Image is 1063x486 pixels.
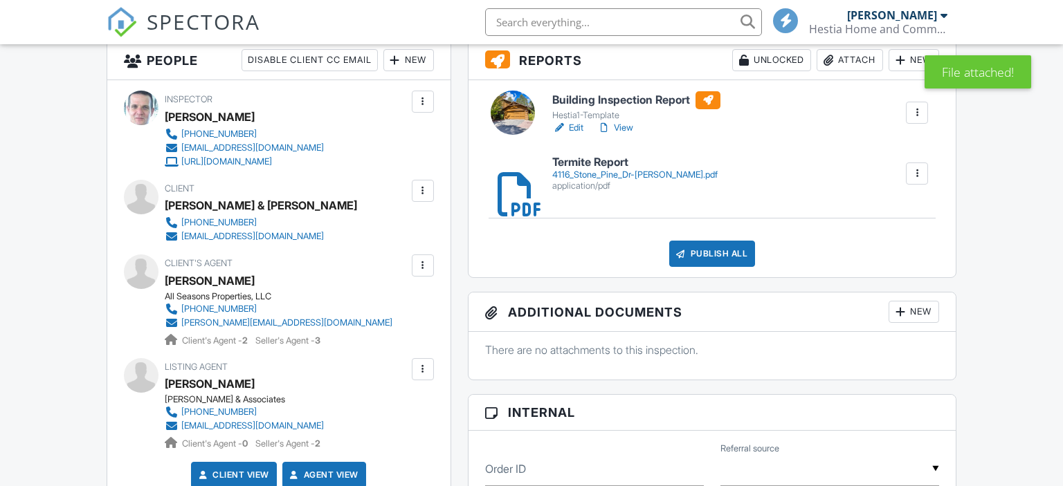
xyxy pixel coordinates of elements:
[196,468,269,482] a: Client View
[165,291,403,302] div: All Seasons Properties, LLC
[165,394,335,405] div: [PERSON_NAME] & Associates
[107,7,137,37] img: The Best Home Inspection Software - Spectora
[255,335,320,346] span: Seller's Agent -
[165,270,255,291] a: [PERSON_NAME]
[383,49,434,71] div: New
[552,91,720,109] h6: Building Inspection Report
[242,335,248,346] strong: 2
[817,49,883,71] div: Attach
[181,406,257,418] div: [PHONE_NUMBER]
[107,19,260,48] a: SPECTORA
[242,438,248,449] strong: 0
[181,231,324,242] div: [EMAIL_ADDRESS][DOMAIN_NAME]
[165,216,346,230] a: [PHONE_NUMBER]
[889,49,939,71] div: New
[469,292,956,332] h3: Additional Documents
[889,301,939,323] div: New
[165,183,194,194] span: Client
[181,129,257,140] div: [PHONE_NUMBER]
[181,317,392,328] div: [PERSON_NAME][EMAIL_ADDRESS][DOMAIN_NAME]
[165,141,324,155] a: [EMAIL_ADDRESS][DOMAIN_NAME]
[165,373,255,394] a: [PERSON_NAME]
[165,258,233,268] span: Client's Agent
[552,121,583,135] a: Edit
[165,316,392,330] a: [PERSON_NAME][EMAIL_ADDRESS][DOMAIN_NAME]
[597,121,633,135] a: View
[847,8,937,22] div: [PERSON_NAME]
[181,142,324,153] div: [EMAIL_ADDRESS][DOMAIN_NAME]
[287,468,358,482] a: Agent View
[552,156,718,191] a: Termite Report 4116_Stone_Pine_Dr-[PERSON_NAME].pdf application/pdf
[181,217,257,228] div: [PHONE_NUMBER]
[165,230,346,243] a: [EMAIL_ADDRESS][DOMAIN_NAME]
[165,419,324,433] a: [EMAIL_ADDRESS][DOMAIN_NAME]
[165,195,357,216] div: [PERSON_NAME] & [PERSON_NAME]
[469,395,956,431] h3: Internal
[165,155,324,169] a: [URL][DOMAIN_NAME]
[552,156,718,169] h6: Termite Report
[165,302,392,316] a: [PHONE_NUMBER]
[315,438,320,449] strong: 2
[182,438,250,449] span: Client's Agent -
[552,110,720,121] div: Hestia1-Template
[469,41,956,80] h3: Reports
[165,362,228,372] span: Listing Agent
[242,49,378,71] div: Disable Client CC Email
[552,180,718,191] div: application/pdf
[732,49,811,71] div: Unlocked
[485,8,762,36] input: Search everything...
[809,22,947,36] div: Hestia Home and Commercial Inspections
[720,442,779,455] label: Referral source
[165,405,324,419] a: [PHONE_NUMBER]
[925,55,1031,88] div: File attached!
[315,335,320,346] strong: 3
[669,241,756,267] div: Publish All
[165,127,324,141] a: [PHONE_NUMBER]
[181,303,257,315] div: [PHONE_NUMBER]
[255,438,320,449] span: Seller's Agent -
[147,7,260,36] span: SPECTORA
[485,342,940,357] p: There are no attachments to this inspection.
[552,91,720,122] a: Building Inspection Report Hestia1-Template
[107,41,451,80] h3: People
[165,94,212,104] span: Inspector
[485,461,526,476] label: Order ID
[552,169,718,180] div: 4116_Stone_Pine_Dr-[PERSON_NAME].pdf
[181,156,272,167] div: [URL][DOMAIN_NAME]
[181,420,324,431] div: [EMAIL_ADDRESS][DOMAIN_NAME]
[182,335,250,346] span: Client's Agent -
[165,106,255,127] div: [PERSON_NAME]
